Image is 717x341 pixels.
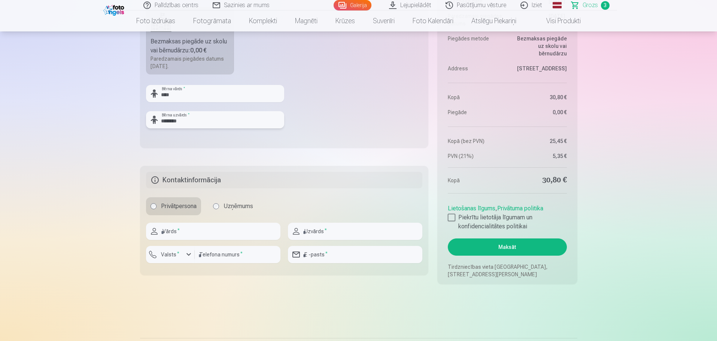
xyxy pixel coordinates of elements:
[448,263,566,278] p: Tirdzniecības vieta [GEOGRAPHIC_DATA], [STREET_ADDRESS][PERSON_NAME]
[448,137,504,145] dt: Kopā (bez PVN)
[240,10,286,31] a: Komplekti
[511,109,567,116] dd: 0,00 €
[448,205,495,212] a: Lietošanas līgums
[127,10,184,31] a: Foto izdrukas
[511,94,567,101] dd: 30,80 €
[151,37,230,55] div: Bezmaksas piegāde uz skolu vai bērnudārzu :
[448,94,504,101] dt: Kopā
[286,10,326,31] a: Magnēti
[462,10,525,31] a: Atslēgu piekariņi
[158,251,182,258] label: Valsts
[497,205,543,212] a: Privātuma politika
[511,137,567,145] dd: 25,45 €
[151,55,230,70] div: Paredzamais piegādes datums [DATE].
[448,201,566,231] div: ,
[601,1,610,10] span: 3
[511,35,567,57] dd: Bezmaksas piegāde uz skolu vai bērnudārzu
[448,109,504,116] dt: Piegāde
[448,238,566,256] button: Maksāt
[448,213,566,231] label: Piekrītu lietotāja līgumam un konfidencialitātes politikai
[404,10,462,31] a: Foto kalendāri
[448,152,504,160] dt: PVN (21%)
[448,65,504,72] dt: Address
[364,10,404,31] a: Suvenīri
[448,175,504,186] dt: Kopā
[511,65,567,72] dd: [STREET_ADDRESS]
[146,172,423,188] h5: Kontaktinformācija
[448,35,504,57] dt: Piegādes metode
[184,10,240,31] a: Fotogrāmata
[326,10,364,31] a: Krūzes
[190,47,207,54] b: 0,00 €
[213,203,219,209] input: Uzņēmums
[511,152,567,160] dd: 5,35 €
[151,203,157,209] input: Privātpersona
[146,246,195,263] button: Valsts*
[583,1,598,10] span: Grozs
[209,197,258,215] label: Uzņēmums
[103,3,126,16] img: /fa1
[525,10,590,31] a: Visi produkti
[146,197,201,215] label: Privātpersona
[511,175,567,186] dd: 30,80 €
